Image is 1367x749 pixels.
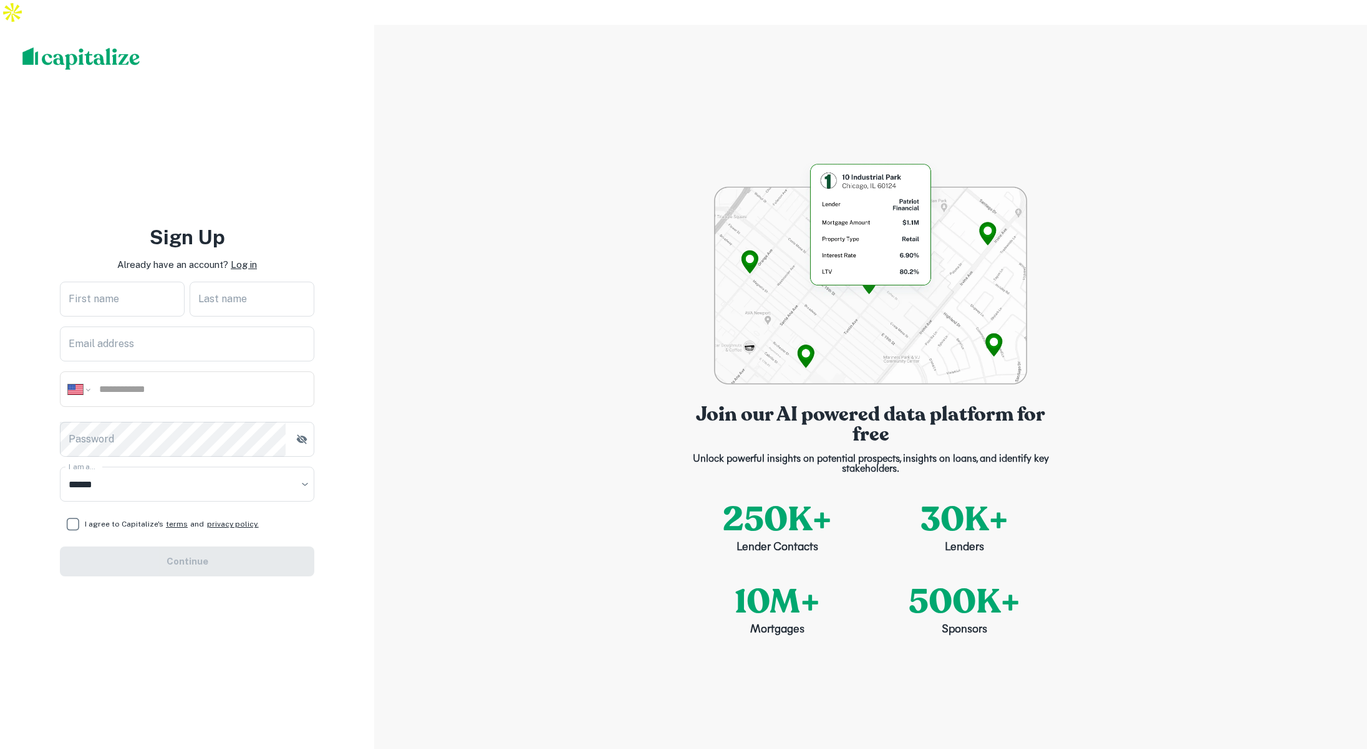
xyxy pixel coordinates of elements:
[945,540,984,556] p: Lenders
[909,576,1020,627] p: 500K+
[750,622,804,639] p: Mortgages
[117,257,228,272] p: Already have an account?
[206,520,259,528] a: privacy policy.
[942,622,987,639] p: Sponsors
[85,518,259,530] span: I agree to Capitalize's and
[163,520,190,528] a: terms
[22,47,140,70] img: capitalize-logo.png
[1305,649,1367,709] iframe: Chat Widget
[723,494,832,545] p: 250K+
[920,494,1008,545] p: 30K+
[69,461,95,472] label: I am a...
[737,540,818,556] p: Lender Contacts
[231,257,257,272] p: Log in
[150,222,225,252] h3: Sign Up
[683,454,1058,474] p: Unlock powerful insights on potential prospects, insights on loans, and identify key stakeholders.
[714,160,1026,384] img: login-bg
[735,576,820,627] p: 10M+
[683,404,1058,444] p: Join our AI powered data platform for free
